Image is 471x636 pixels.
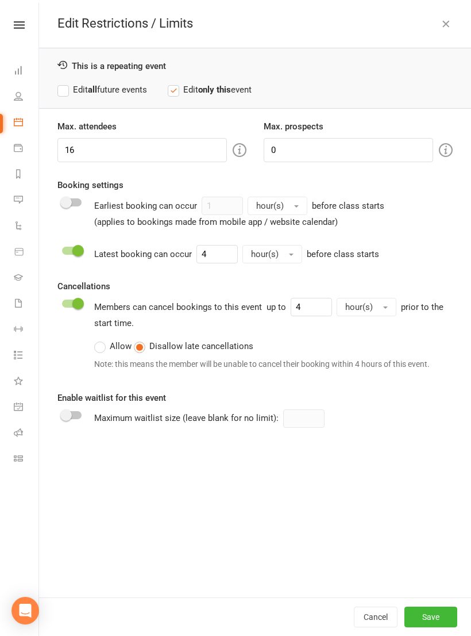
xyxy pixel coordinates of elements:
[14,395,40,421] a: General attendance kiosk mode
[57,120,117,133] label: Max. attendees
[14,136,40,162] a: Payments
[168,83,252,97] label: Edit event
[198,85,231,95] strong: only this
[14,369,40,395] a: What's New
[94,245,379,263] div: Latest booking can occur
[11,597,39,624] div: Open Intercom Messenger
[94,358,453,370] div: Note: this means the member will be unable to cancel their booking within 4 hours of this event.
[354,607,397,627] button: Cancel
[256,201,284,211] span: hour(s)
[39,16,471,31] div: Edit Restrictions / Limits
[14,110,40,136] a: Calendar
[88,85,97,95] strong: all
[94,298,453,375] div: Members can cancel bookings to this event
[57,83,147,97] label: Edit future events
[134,339,253,353] label: Disallow late cancellations
[242,245,302,263] button: hour(s)
[345,302,373,312] span: hour(s)
[57,60,453,71] div: This is a repeating event
[264,120,323,133] label: Max. prospects
[14,162,40,188] a: Reports
[94,339,132,353] label: Allow
[14,240,40,266] a: Product Sales
[14,85,40,110] a: People
[267,298,396,316] div: up to
[57,279,110,293] label: Cancellations
[404,607,457,627] button: Save
[248,197,307,215] button: hour(s)
[337,298,396,316] button: hour(s)
[14,421,40,447] a: Roll call kiosk mode
[94,197,384,229] div: Earliest booking can occur
[57,178,123,192] label: Booking settings
[94,409,343,428] div: Maximum waitlist size (leave blank for no limit):
[14,447,40,473] a: Class kiosk mode
[14,59,40,85] a: Dashboard
[307,249,379,259] span: before class starts
[251,249,279,259] span: hour(s)
[57,391,166,405] label: Enable waitlist for this event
